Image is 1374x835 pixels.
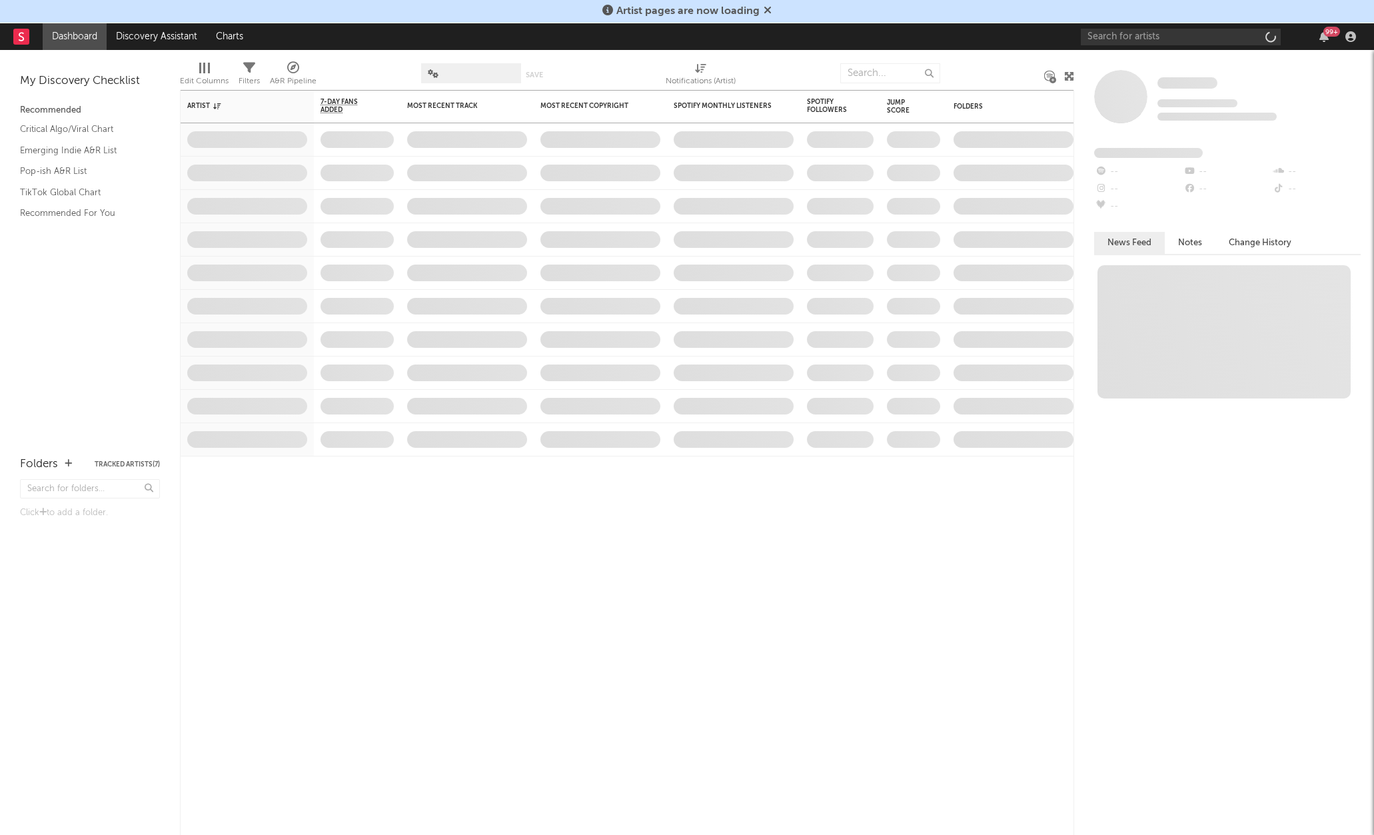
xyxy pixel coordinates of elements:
[840,63,940,83] input: Search...
[1323,27,1340,37] div: 99 +
[407,102,507,110] div: Most Recent Track
[1165,232,1215,254] button: Notes
[20,103,160,119] div: Recommended
[207,23,253,50] a: Charts
[1272,181,1361,198] div: --
[180,73,229,89] div: Edit Columns
[239,73,260,89] div: Filters
[107,23,207,50] a: Discovery Assistant
[321,98,374,114] span: 7-Day Fans Added
[526,71,543,79] button: Save
[95,461,160,468] button: Tracked Artists(7)
[1094,198,1183,215] div: --
[616,6,760,17] span: Artist pages are now loading
[1183,163,1271,181] div: --
[1157,77,1217,90] a: Some Artist
[20,73,160,89] div: My Discovery Checklist
[180,57,229,95] div: Edit Columns
[1081,29,1281,45] input: Search for artists
[43,23,107,50] a: Dashboard
[1183,181,1271,198] div: --
[1215,232,1305,254] button: Change History
[1319,31,1329,42] button: 99+
[1094,163,1183,181] div: --
[1157,99,1237,107] span: Tracking Since: [DATE]
[1272,163,1361,181] div: --
[666,73,736,89] div: Notifications (Artist)
[1094,181,1183,198] div: --
[1157,113,1277,121] span: 0 fans last week
[887,99,920,115] div: Jump Score
[270,57,317,95] div: A&R Pipeline
[674,102,774,110] div: Spotify Monthly Listeners
[20,164,147,179] a: Pop-ish A&R List
[1157,77,1217,89] span: Some Artist
[187,102,287,110] div: Artist
[20,505,160,521] div: Click to add a folder.
[807,98,854,114] div: Spotify Followers
[20,143,147,158] a: Emerging Indie A&R List
[20,122,147,137] a: Critical Algo/Viral Chart
[20,456,58,472] div: Folders
[1094,148,1203,158] span: Fans Added by Platform
[20,479,160,498] input: Search for folders...
[1094,232,1165,254] button: News Feed
[20,185,147,200] a: TikTok Global Chart
[764,6,772,17] span: Dismiss
[270,73,317,89] div: A&R Pipeline
[20,206,147,221] a: Recommended For You
[540,102,640,110] div: Most Recent Copyright
[954,103,1053,111] div: Folders
[239,57,260,95] div: Filters
[666,57,736,95] div: Notifications (Artist)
